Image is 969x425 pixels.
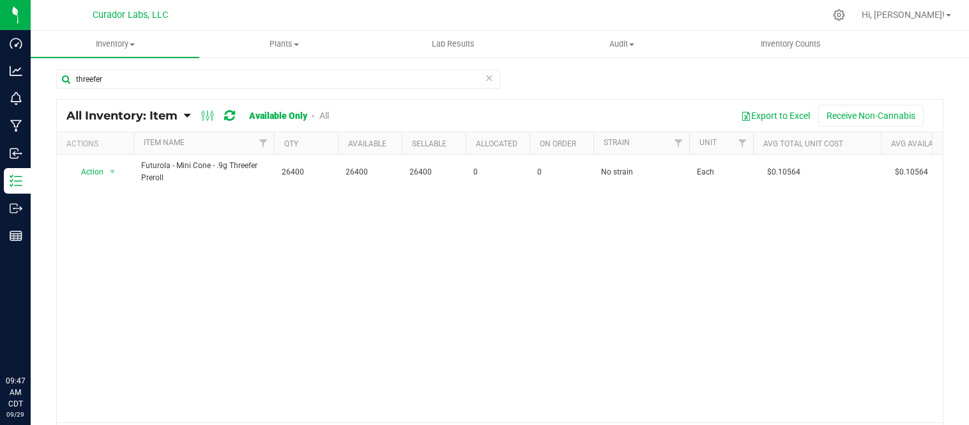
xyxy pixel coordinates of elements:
[31,38,199,50] span: Inventory
[346,166,394,178] span: 26400
[601,166,682,178] span: No strain
[6,410,25,419] p: 09/29
[604,138,630,147] a: Strain
[706,31,875,58] a: Inventory Counts
[13,323,51,361] iframe: Resource center
[668,132,689,154] a: Filter
[31,31,199,58] a: Inventory
[763,139,843,148] a: Avg Total Unit Cost
[537,31,706,58] a: Audit
[10,120,22,132] inline-svg: Manufacturing
[10,92,22,105] inline-svg: Monitoring
[889,163,935,182] span: $0.10564
[697,166,745,178] span: Each
[537,166,586,178] span: 0
[818,105,924,127] button: Receive Non-Cannabis
[200,38,367,50] span: Plants
[412,139,446,148] a: Sellable
[10,229,22,242] inline-svg: Reports
[66,109,178,123] span: All Inventory: Item
[105,163,121,181] span: select
[56,70,500,89] input: Search Item Name, Retail Display Name, SKU, Part Number...
[831,9,847,21] div: Manage settings
[10,37,22,50] inline-svg: Dashboard
[732,132,753,154] a: Filter
[409,166,458,178] span: 26400
[485,70,494,86] span: Clear
[282,166,330,178] span: 26400
[38,321,53,336] iframe: Resource center unread badge
[744,38,838,50] span: Inventory Counts
[10,174,22,187] inline-svg: Inventory
[93,10,168,20] span: Curador Labs, LLC
[538,38,705,50] span: Audit
[733,105,818,127] button: Export to Excel
[66,109,184,123] a: All Inventory: Item
[199,31,368,58] a: Plants
[319,111,329,121] a: All
[369,31,537,58] a: Lab Results
[144,138,185,147] a: Item Name
[348,139,386,148] a: Available
[6,375,25,410] p: 09:47 AM CDT
[284,139,298,148] a: Qty
[10,147,22,160] inline-svg: Inbound
[862,10,945,20] span: Hi, [PERSON_NAME]!
[10,202,22,215] inline-svg: Outbound
[253,132,274,154] a: Filter
[761,163,807,182] span: $0.10564
[249,111,307,121] a: Available Only
[10,65,22,77] inline-svg: Analytics
[70,163,104,181] span: Action
[66,139,128,148] div: Actions
[473,166,522,178] span: 0
[540,139,576,148] a: On Order
[699,138,717,147] a: Unit
[415,38,492,50] span: Lab Results
[476,139,517,148] a: Allocated
[141,160,266,184] span: Futurola - Mini Cone - .9g Threefer Preroll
